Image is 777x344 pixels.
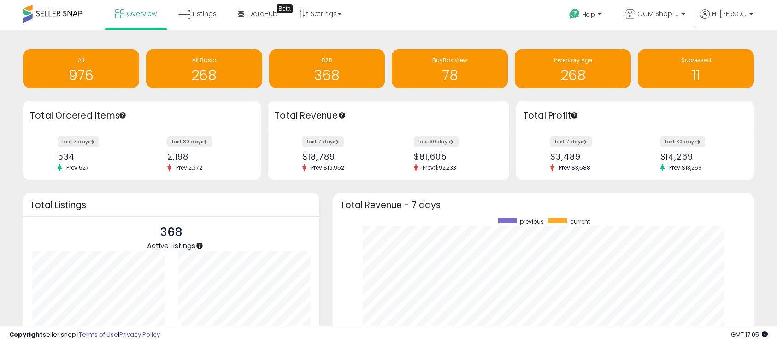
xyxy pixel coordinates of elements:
[681,56,711,64] span: Supressed
[338,111,346,119] div: Tooltip anchor
[119,330,160,339] a: Privacy Policy
[9,330,43,339] strong: Copyright
[392,49,508,88] a: BuyBox View 78
[583,11,595,18] span: Help
[167,152,245,161] div: 2,198
[277,4,293,13] div: Tooltip anchor
[302,152,382,161] div: $18,789
[146,49,262,88] a: All Basic 268
[550,152,628,161] div: $3,489
[712,9,747,18] span: Hi [PERSON_NAME]
[660,136,705,147] label: last 30 days
[62,164,94,172] span: Prev: 527
[340,202,747,208] h3: Total Revenue - 7 days
[28,68,135,83] h1: 976
[322,56,332,64] span: B2B
[396,68,503,83] h1: 78
[550,136,592,147] label: last 7 days
[192,56,216,64] span: All Basic
[127,9,157,18] span: Overview
[147,224,195,241] p: 368
[79,330,118,339] a: Terms of Use
[520,218,544,225] span: previous
[570,111,578,119] div: Tooltip anchor
[700,9,753,30] a: Hi [PERSON_NAME]
[638,49,754,88] a: Supressed 11
[30,202,312,208] h3: Total Listings
[118,111,127,119] div: Tooltip anchor
[23,49,139,88] a: All 976
[642,68,749,83] h1: 11
[731,330,768,339] span: 2025-09-12 17:05 GMT
[58,136,99,147] label: last 7 days
[523,109,747,122] h3: Total Profit
[306,164,349,172] span: Prev: $19,952
[660,152,738,161] div: $14,269
[432,56,467,64] span: BuyBox View
[30,109,254,122] h3: Total Ordered Items
[515,49,631,88] a: Inventory Age 268
[414,152,493,161] div: $81,605
[302,136,344,147] label: last 7 days
[147,241,195,250] span: Active Listings
[569,8,580,20] i: Get Help
[193,9,217,18] span: Listings
[58,152,135,161] div: 534
[274,68,381,83] h1: 368
[418,164,461,172] span: Prev: $92,233
[665,164,706,172] span: Prev: $13,266
[554,56,592,64] span: Inventory Age
[554,164,595,172] span: Prev: $3,588
[275,109,502,122] h3: Total Revenue
[167,136,212,147] label: last 30 days
[78,56,84,64] span: All
[151,68,258,83] h1: 268
[9,331,160,339] div: seller snap | |
[570,218,590,225] span: current
[414,136,459,147] label: last 30 days
[562,1,611,30] a: Help
[195,242,204,250] div: Tooltip anchor
[248,9,277,18] span: DataHub
[519,68,626,83] h1: 268
[269,49,385,88] a: B2B 368
[171,164,207,172] span: Prev: 2,372
[637,9,679,18] span: OCM Shop and Save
